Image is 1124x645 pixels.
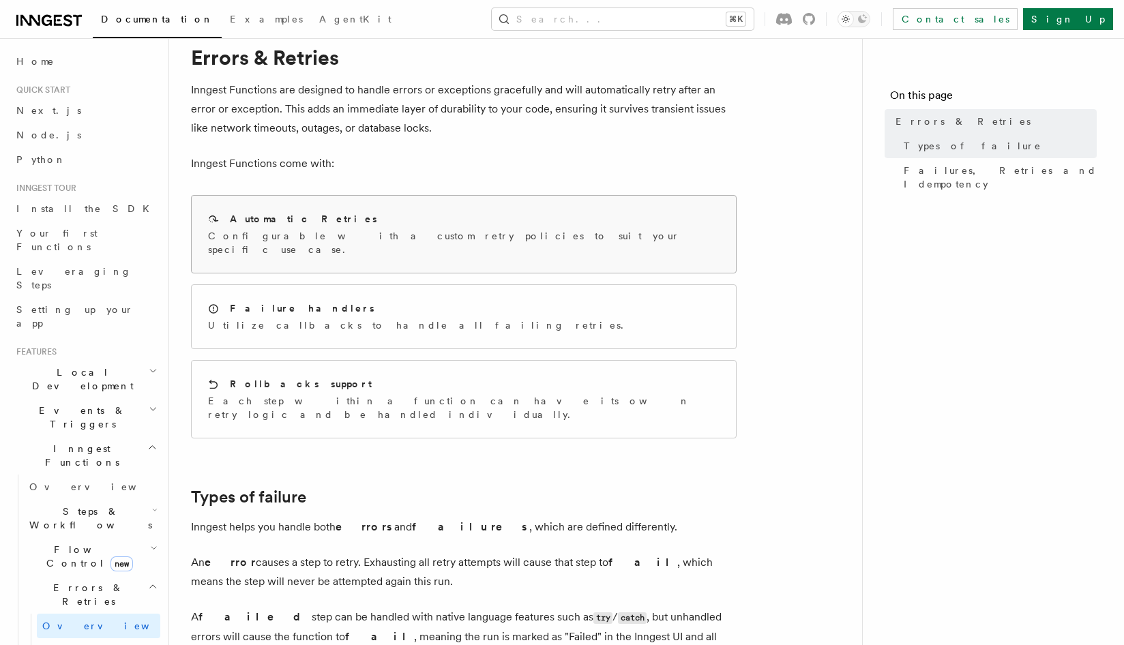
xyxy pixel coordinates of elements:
span: Leveraging Steps [16,266,132,290]
span: Examples [230,14,303,25]
a: Sign Up [1023,8,1113,30]
code: try [593,612,612,624]
span: Flow Control [24,543,150,570]
button: Local Development [11,360,160,398]
span: Overview [42,620,183,631]
span: Overview [29,481,170,492]
a: Python [11,147,160,172]
span: Setting up your app [16,304,134,329]
button: Toggle dark mode [838,11,870,27]
span: Your first Functions [16,228,98,252]
span: Python [16,154,66,165]
a: Overview [37,614,160,638]
span: Documentation [101,14,213,25]
strong: fail [345,630,414,643]
span: Local Development [11,365,149,393]
button: Errors & Retries [24,575,160,614]
span: Home [16,55,55,68]
p: Inngest Functions come with: [191,154,737,173]
span: Types of failure [904,139,1041,153]
a: Leveraging Steps [11,259,160,297]
a: Home [11,49,160,74]
span: new [110,556,133,571]
a: Types of failure [191,487,306,507]
p: Utilize callbacks to handle all failing retries. [208,318,632,332]
p: Configurable with a custom retry policies to suit your specific use case. [208,229,720,256]
p: Each step within a function can have its own retry logic and be handled individually. [208,394,720,421]
a: Overview [24,475,160,499]
a: AgentKit [311,4,400,37]
span: AgentKit [319,14,391,25]
span: Quick start [11,85,70,95]
a: Setting up your app [11,297,160,335]
span: Failures, Retries and Idempotency [904,164,1097,191]
span: Inngest Functions [11,442,147,469]
span: Inngest tour [11,183,76,194]
span: Steps & Workflows [24,505,152,532]
code: catch [618,612,647,624]
a: Examples [222,4,311,37]
a: Automatic RetriesConfigurable with a custom retry policies to suit your specific use case. [191,195,737,273]
a: Errors & Retries [890,109,1097,134]
a: Documentation [93,4,222,38]
span: Install the SDK [16,203,158,214]
a: Failure handlersUtilize callbacks to handle all failing retries. [191,284,737,349]
span: Features [11,346,57,357]
strong: failures [412,520,529,533]
span: Events & Triggers [11,404,149,431]
span: Errors & Retries [896,115,1031,128]
p: An causes a step to retry. Exhausting all retry attempts will cause that step to , which means th... [191,553,737,591]
strong: error [205,556,256,569]
span: Next.js [16,105,81,116]
a: Node.js [11,123,160,147]
strong: errors [336,520,394,533]
h2: Rollbacks support [230,377,372,391]
kbd: ⌘K [726,12,745,26]
button: Search...⌘K [492,8,754,30]
button: Steps & Workflows [24,499,160,537]
span: Errors & Retries [24,581,148,608]
a: Your first Functions [11,221,160,259]
button: Events & Triggers [11,398,160,436]
span: Node.js [16,130,81,140]
a: Contact sales [893,8,1018,30]
button: Inngest Functions [11,436,160,475]
a: Install the SDK [11,196,160,221]
a: Rollbacks supportEach step within a function can have its own retry logic and be handled individu... [191,360,737,438]
a: Next.js [11,98,160,123]
button: Flow Controlnew [24,537,160,575]
h1: Errors & Retries [191,45,737,70]
h2: Failure handlers [230,301,374,315]
h4: On this page [890,87,1097,109]
h2: Automatic Retries [230,212,377,226]
strong: failed [198,610,312,623]
a: Failures, Retries and Idempotency [898,158,1097,196]
p: Inngest helps you handle both and , which are defined differently. [191,517,737,537]
p: Inngest Functions are designed to handle errors or exceptions gracefully and will automatically r... [191,80,737,138]
a: Types of failure [898,134,1097,158]
strong: fail [608,556,677,569]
